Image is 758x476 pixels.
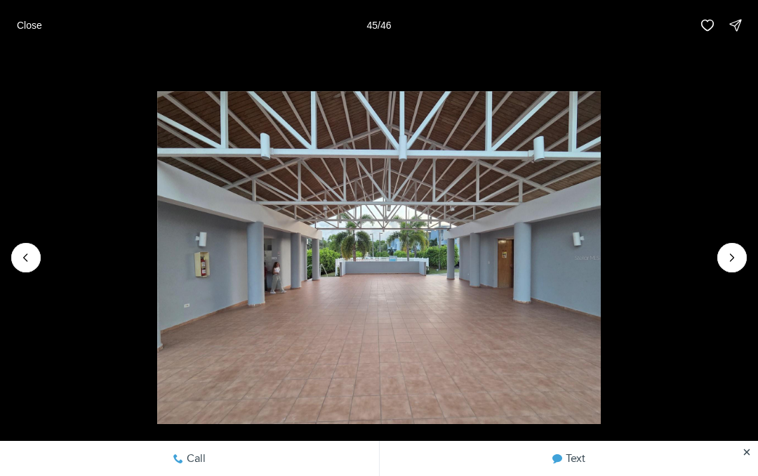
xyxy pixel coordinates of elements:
button: Next slide [717,243,747,272]
p: Close [17,20,42,31]
button: Previous slide [11,243,41,272]
p: 45 / 46 [366,20,391,31]
button: Close [8,11,51,39]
